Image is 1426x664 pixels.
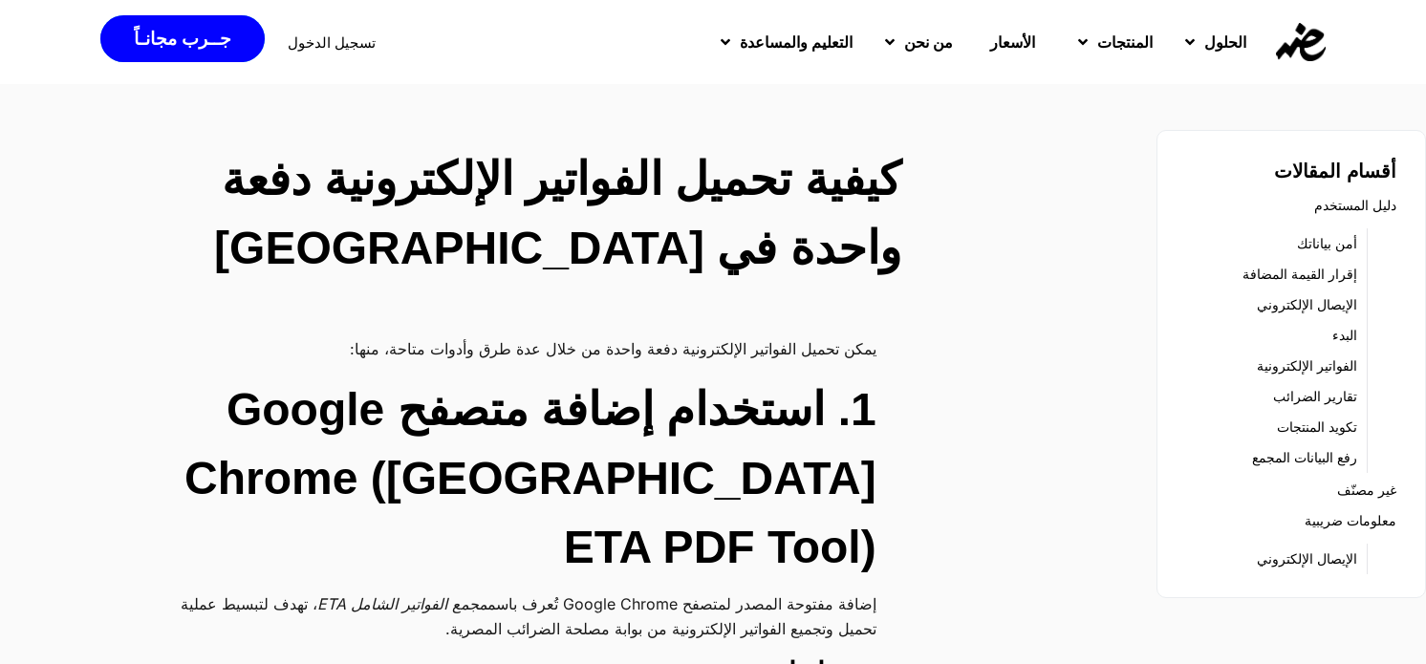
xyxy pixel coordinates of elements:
[702,17,866,67] a: التعليم والمساعدة
[966,17,1059,67] a: الأسعار
[1257,546,1357,572] a: الإيصال الإلكتروني
[1097,31,1153,54] span: المنتجات
[1059,17,1166,67] a: المنتجات
[1274,161,1396,182] strong: أقسام المقالات
[740,31,853,54] span: التعليم والمساعدة
[1252,444,1357,471] a: رفع البيانات المجمع
[1305,507,1396,534] a: معلومات ضريبية
[1297,230,1357,257] a: أمن بياناتك
[288,35,376,50] a: تسجيل الدخول
[1273,383,1357,410] a: تقارير الضرائب
[1257,353,1357,379] a: الفواتير الإلكترونية
[866,17,966,67] a: من نحن
[1276,23,1326,61] img: eDariba
[1332,322,1357,349] a: البدء
[317,594,487,613] em: مجمع الفواتير الشامل ETA
[1277,414,1357,440] a: تكويد المنتجات
[177,145,900,283] h2: كيفية تحميل الفواتير الإلكترونية دفعة واحدة في [GEOGRAPHIC_DATA]
[904,31,953,54] span: من نحن
[990,31,1035,54] span: الأسعار
[154,375,875,582] h2: 1. استخدام إضافة متصفح Google Chrome ([GEOGRAPHIC_DATA] ETA PDF Tool)
[154,336,875,361] p: يمكن تحميل الفواتير الإلكترونية دفعة واحدة من خلال عدة طرق وأدوات متاحة، منها:
[1242,261,1357,288] a: إقرار القيمة المضافة
[1204,31,1246,54] span: الحلول
[154,591,875,641] p: إضافة مفتوحة المصدر لمتصفح Google Chrome تُعرف باسم ، تهدف لتبسيط عملية تحميل وتجميع الفواتير الإ...
[134,30,231,48] span: جــرب مجانـاً
[1166,17,1260,67] a: الحلول
[1257,291,1357,318] a: الإيصال الإلكتروني
[1314,192,1396,219] a: دليل المستخدم
[100,15,265,62] a: جــرب مجانـاً
[1337,477,1396,503] a: غير مصنّف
